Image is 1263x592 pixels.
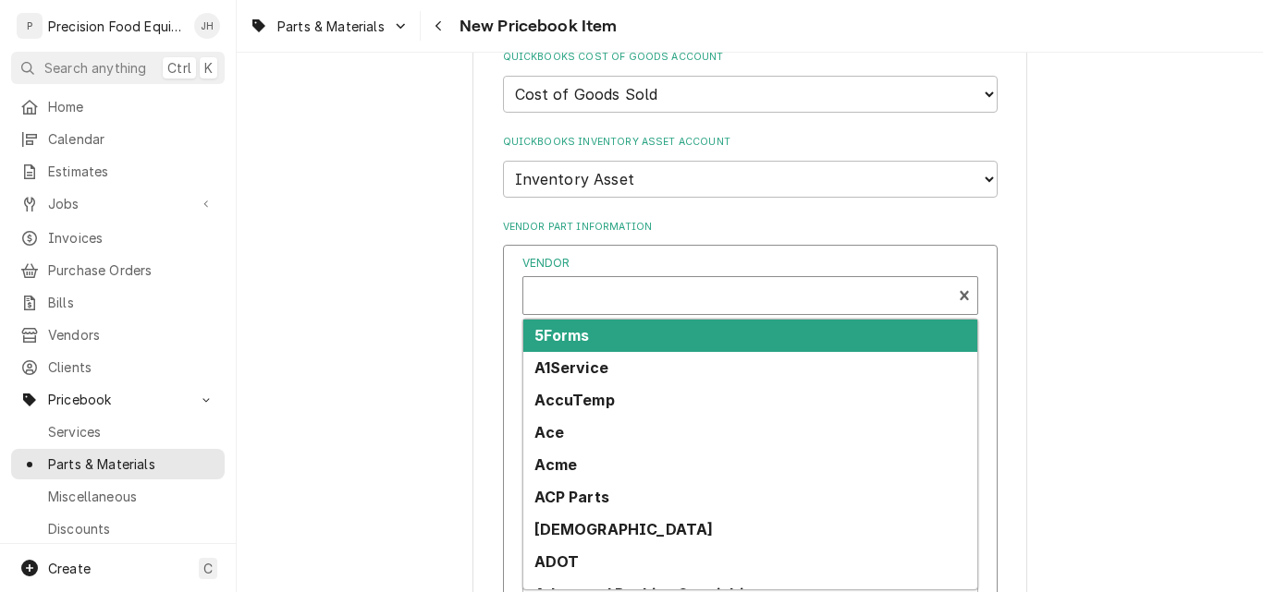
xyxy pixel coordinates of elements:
[522,255,978,314] div: Vendor
[48,357,215,377] span: Clients
[44,58,146,78] span: Search anything
[48,422,215,441] span: Services
[48,17,184,36] div: Precision Food Equipment LLC
[203,559,213,578] span: C
[534,326,590,344] strong: 5Forms
[11,352,225,382] a: Clients
[454,14,618,39] span: New Pricebook Item
[534,391,615,409] strong: AccuTemp
[48,194,188,213] span: Jobs
[48,228,215,248] span: Invoices
[11,255,225,285] a: Purchase Orders
[11,223,225,253] a: Invoices
[11,449,225,479] a: Parts & Materials
[17,13,43,39] div: P
[242,11,416,42] a: Go to Parts & Materials
[48,454,215,474] span: Parts & Materials
[277,17,385,36] span: Parts & Materials
[534,520,714,538] strong: [DEMOGRAPHIC_DATA]
[503,135,998,197] div: QuickBooks Inventory Asset Account
[48,129,215,149] span: Calendar
[194,13,220,39] div: JH
[503,50,998,65] label: QuickBooks Cost of Goods Account
[11,156,225,187] a: Estimates
[204,58,213,78] span: K
[534,488,609,506] strong: ACP Parts
[11,188,225,219] a: Go to Jobs
[167,58,191,78] span: Ctrl
[534,455,578,474] strong: Acme
[11,52,225,84] button: Search anythingCtrlK
[503,220,998,235] label: Vendor Part Information
[503,50,998,112] div: QuickBooks Cost of Goods Account
[11,481,225,512] a: Miscellaneous
[534,423,564,441] strong: Ace
[11,384,225,415] a: Go to Pricebook
[48,260,215,280] span: Purchase Orders
[522,255,978,485] div: Vendor Part Cost Edit Form
[11,124,225,154] a: Calendar
[534,552,580,571] strong: ADOT
[48,325,215,344] span: Vendors
[11,513,225,544] a: Discounts
[48,162,215,181] span: Estimates
[194,13,220,39] div: Jason Hertel's Avatar
[48,487,215,506] span: Miscellaneous
[11,417,225,447] a: Services
[11,91,225,122] a: Home
[424,11,454,41] button: Navigate back
[48,561,91,576] span: Create
[522,255,978,272] label: Vendor
[534,358,608,377] strong: A1Service
[48,519,215,538] span: Discounts
[503,135,998,150] label: QuickBooks Inventory Asset Account
[11,287,225,318] a: Bills
[48,293,215,312] span: Bills
[48,97,215,116] span: Home
[11,320,225,350] a: Vendors
[48,390,188,409] span: Pricebook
